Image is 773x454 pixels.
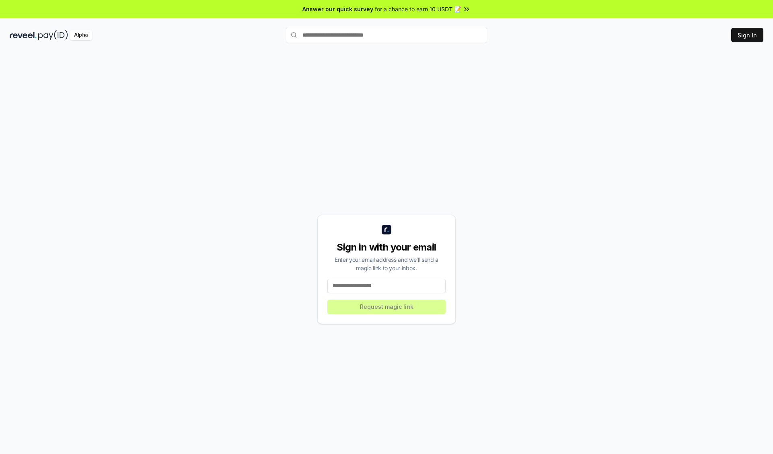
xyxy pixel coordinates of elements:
div: Enter your email address and we’ll send a magic link to your inbox. [327,255,446,272]
div: Alpha [70,30,92,40]
div: Sign in with your email [327,241,446,254]
img: logo_small [382,225,391,234]
img: reveel_dark [10,30,37,40]
span: for a chance to earn 10 USDT 📝 [375,5,461,13]
button: Sign In [731,28,763,42]
img: pay_id [38,30,68,40]
span: Answer our quick survey [302,5,373,13]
